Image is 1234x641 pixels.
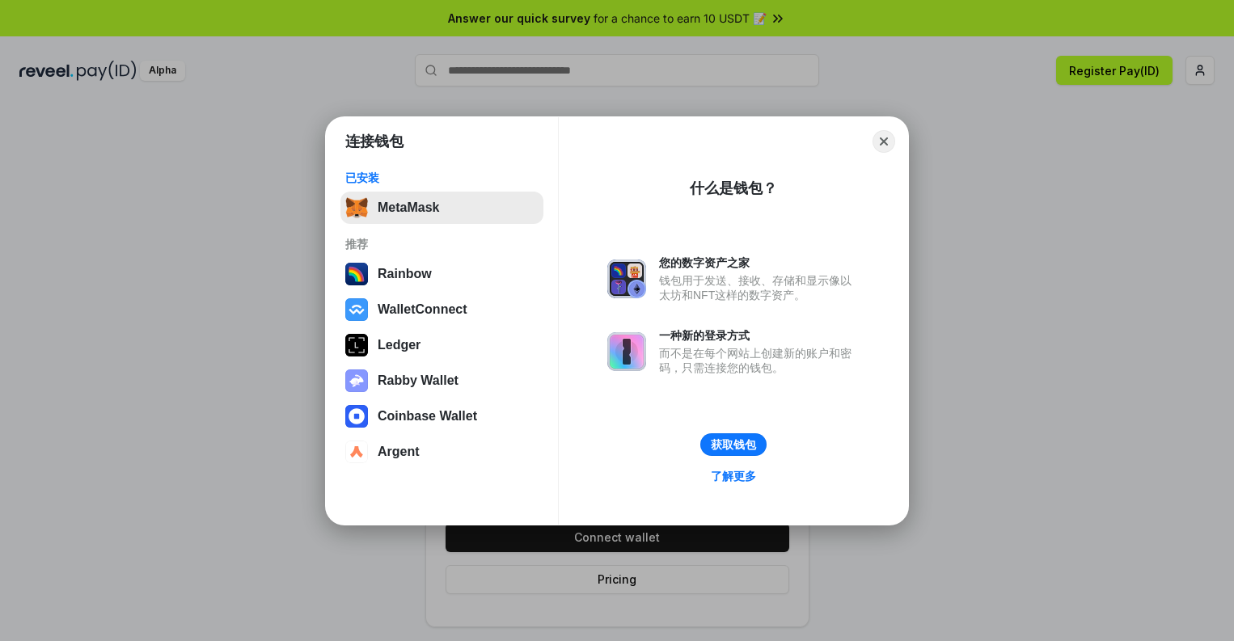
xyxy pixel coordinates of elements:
div: Rainbow [378,267,432,281]
img: svg+xml,%3Csvg%20xmlns%3D%22http%3A%2F%2Fwww.w3.org%2F2000%2Fsvg%22%20fill%3D%22none%22%20viewBox... [345,369,368,392]
button: Close [873,130,895,153]
div: 钱包用于发送、接收、存储和显示像以太坊和NFT这样的数字资产。 [659,273,860,302]
div: 一种新的登录方式 [659,328,860,343]
img: svg+xml,%3Csvg%20width%3D%22120%22%20height%3D%22120%22%20viewBox%3D%220%200%20120%20120%22%20fil... [345,263,368,285]
div: Ledger [378,338,420,352]
div: Argent [378,445,420,459]
div: 获取钱包 [711,437,756,452]
div: 已安装 [345,171,539,185]
div: 而不是在每个网站上创建新的账户和密码，只需连接您的钱包。 [659,346,860,375]
a: 了解更多 [701,466,766,487]
div: 您的数字资产之家 [659,255,860,270]
img: svg+xml,%3Csvg%20xmlns%3D%22http%3A%2F%2Fwww.w3.org%2F2000%2Fsvg%22%20fill%3D%22none%22%20viewBox... [607,259,646,298]
div: MetaMask [378,200,439,215]
img: svg+xml,%3Csvg%20fill%3D%22none%22%20height%3D%2233%22%20viewBox%3D%220%200%2035%2033%22%20width%... [345,196,368,219]
button: Coinbase Wallet [340,400,543,432]
div: 推荐 [345,237,539,251]
div: Coinbase Wallet [378,409,477,424]
div: 什么是钱包？ [690,179,777,198]
button: 获取钱包 [700,433,767,456]
div: 了解更多 [711,469,756,483]
button: Ledger [340,329,543,361]
div: WalletConnect [378,302,467,317]
button: Rainbow [340,258,543,290]
img: svg+xml,%3Csvg%20width%3D%2228%22%20height%3D%2228%22%20viewBox%3D%220%200%2028%2028%22%20fill%3D... [345,298,368,321]
button: Argent [340,436,543,468]
img: svg+xml,%3Csvg%20xmlns%3D%22http%3A%2F%2Fwww.w3.org%2F2000%2Fsvg%22%20width%3D%2228%22%20height%3... [345,334,368,356]
button: Rabby Wallet [340,365,543,397]
h1: 连接钱包 [345,132,404,151]
img: svg+xml,%3Csvg%20width%3D%2228%22%20height%3D%2228%22%20viewBox%3D%220%200%2028%2028%22%20fill%3D... [345,441,368,463]
button: MetaMask [340,192,543,224]
div: Rabby Wallet [378,373,459,388]
img: svg+xml,%3Csvg%20width%3D%2228%22%20height%3D%2228%22%20viewBox%3D%220%200%2028%2028%22%20fill%3D... [345,405,368,428]
button: WalletConnect [340,293,543,326]
img: svg+xml,%3Csvg%20xmlns%3D%22http%3A%2F%2Fwww.w3.org%2F2000%2Fsvg%22%20fill%3D%22none%22%20viewBox... [607,332,646,371]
